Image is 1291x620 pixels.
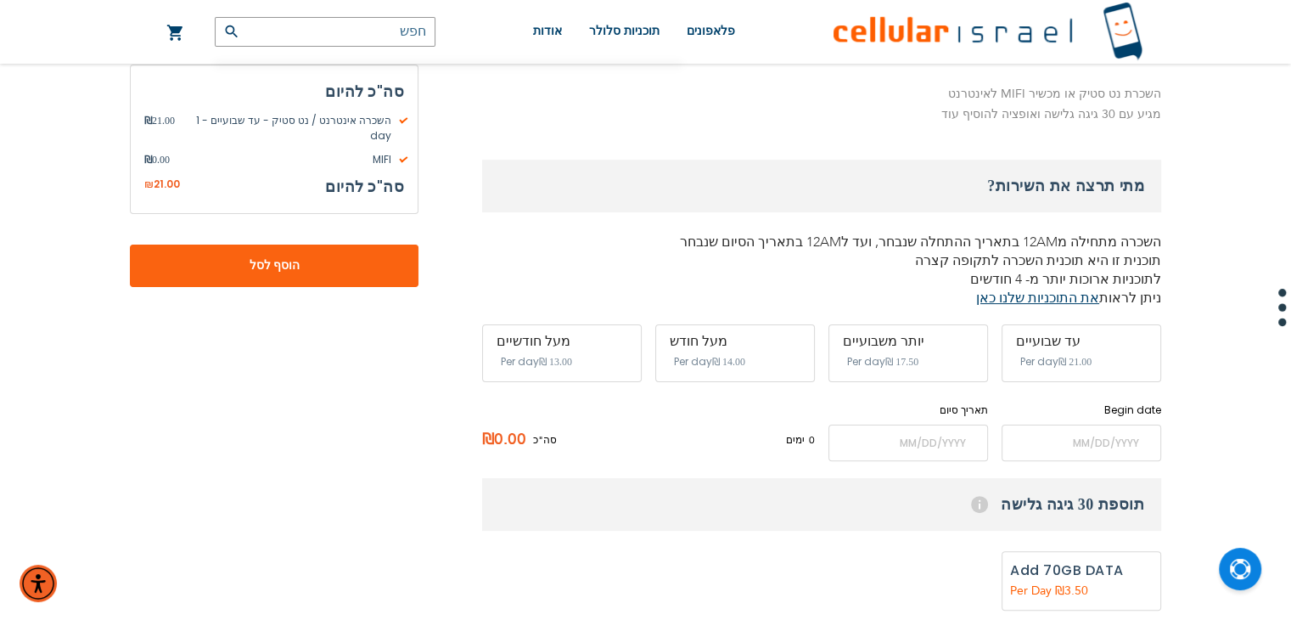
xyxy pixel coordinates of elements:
[670,334,800,349] div: מעל חודש
[497,334,627,349] div: מעל חודשיים
[325,174,404,200] h3: סה"כ להיום
[847,354,885,369] span: Per day
[170,152,404,167] span: MIFI
[20,565,57,602] div: תפריט נגישות
[834,2,1142,62] img: לוגו סלולר ישראל
[1058,356,1092,368] span: ‏21.00 ₪
[539,356,572,368] span: ‏13.00 ₪
[144,178,154,193] span: ₪
[976,289,1099,307] a: את התוכניות שלנו כאן
[1002,403,1161,418] label: Begin date
[533,25,562,37] span: אודות
[482,251,1161,307] p: תוכנית זו היא תוכנית השכרה לתקופה קצרה לתוכניות ארוכות יותר מ- 4 חודשים ניתן לראות
[175,113,404,144] span: השכרה אינטרנט / נט סטיק - עד שבועיים - 1 day
[144,152,170,167] span: 0.00
[144,152,152,167] span: ₪
[144,113,175,144] span: 21.00
[130,245,418,287] button: הוסף לסל
[971,496,988,513] span: Help
[712,356,745,368] span: ‏14.00 ₪
[144,79,404,104] h3: סה"כ להיום
[144,113,152,128] span: ₪
[1020,354,1058,369] span: Per day
[186,256,362,274] span: הוסף לסל
[786,432,805,448] span: ימים
[482,427,533,453] span: ₪0.00
[843,334,974,349] div: יותר משבועיים
[805,432,815,448] span: 0
[687,25,735,37] span: פלאפונים
[215,17,435,47] input: חפש
[482,84,1161,126] p: השכרת נט סטיק או מכשיר MIFI לאינטרנט מגיע עם 30 גיגה גלישה ואופציה להוסיף עוד
[885,356,918,368] span: ‏17.50 ₪
[828,403,988,418] label: תאריך סיום
[154,177,180,191] span: 21.00
[589,25,660,37] span: תוכניות סלולר
[533,432,557,448] span: סה"כ
[828,425,988,461] input: MM/DD/YYYY
[482,160,1161,212] h3: מתי תרצה את השירות?
[482,478,1161,531] h3: תוספת 30 גיגה גלישה
[501,354,539,369] span: Per day
[482,233,1161,251] p: השכרה מתחילה מ12AM בתאריך ההתחלה שנבחר, ועד ל12AM בתאריך הסיום שנבחר
[1002,425,1161,461] input: MM/DD/YYYY
[1016,334,1147,349] div: עד שבועיים
[674,354,712,369] span: Per day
